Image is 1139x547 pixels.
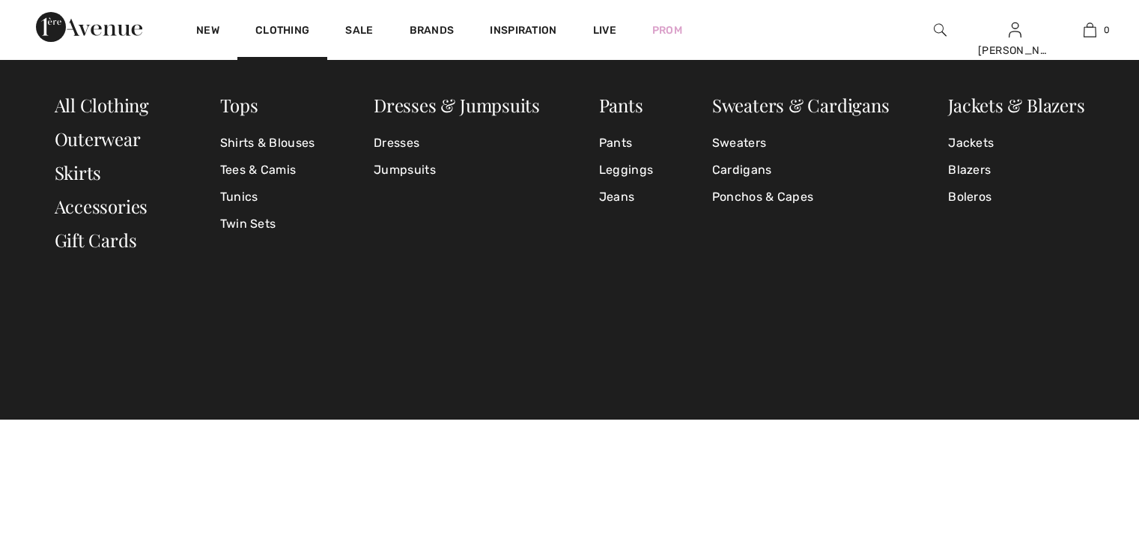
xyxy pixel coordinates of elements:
a: Sweaters [712,130,890,157]
a: Pants [599,130,653,157]
a: Jackets & Blazers [948,93,1084,117]
a: Dresses [374,130,540,157]
a: Leggings [599,157,653,184]
a: Shirts & Blouses [220,130,315,157]
a: Ponchos & Capes [712,184,890,211]
a: Brands [410,24,455,40]
a: Jeans [599,184,653,211]
a: Sweaters & Cardigans [712,93,890,117]
a: Pants [599,93,643,117]
a: Tunics [220,184,315,211]
img: My Info [1009,21,1021,39]
a: Blazers [948,157,1084,184]
img: My Bag [1084,21,1096,39]
span: 0 [1104,23,1110,37]
div: [PERSON_NAME] [978,43,1051,58]
a: Gift Cards [55,228,137,252]
a: Jackets [948,130,1084,157]
img: search the website [934,21,947,39]
a: Tops [220,93,258,117]
span: Inspiration [490,24,556,40]
a: Sign In [1009,22,1021,37]
a: Boleros [948,184,1084,211]
a: Skirts [55,160,102,184]
a: Sale [345,24,373,40]
a: Jumpsuits [374,157,540,184]
a: Live [593,22,616,38]
a: Prom [652,22,682,38]
a: New [196,24,219,40]
a: 0 [1053,21,1126,39]
a: Clothing [255,24,309,40]
a: Cardigans [712,157,890,184]
a: Tees & Camis [220,157,315,184]
a: Dresses & Jumpsuits [374,93,540,117]
a: All Clothing [55,93,149,117]
a: Accessories [55,194,148,218]
a: Twin Sets [220,211,315,238]
a: Outerwear [55,127,141,151]
img: 1ère Avenue [36,12,142,42]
